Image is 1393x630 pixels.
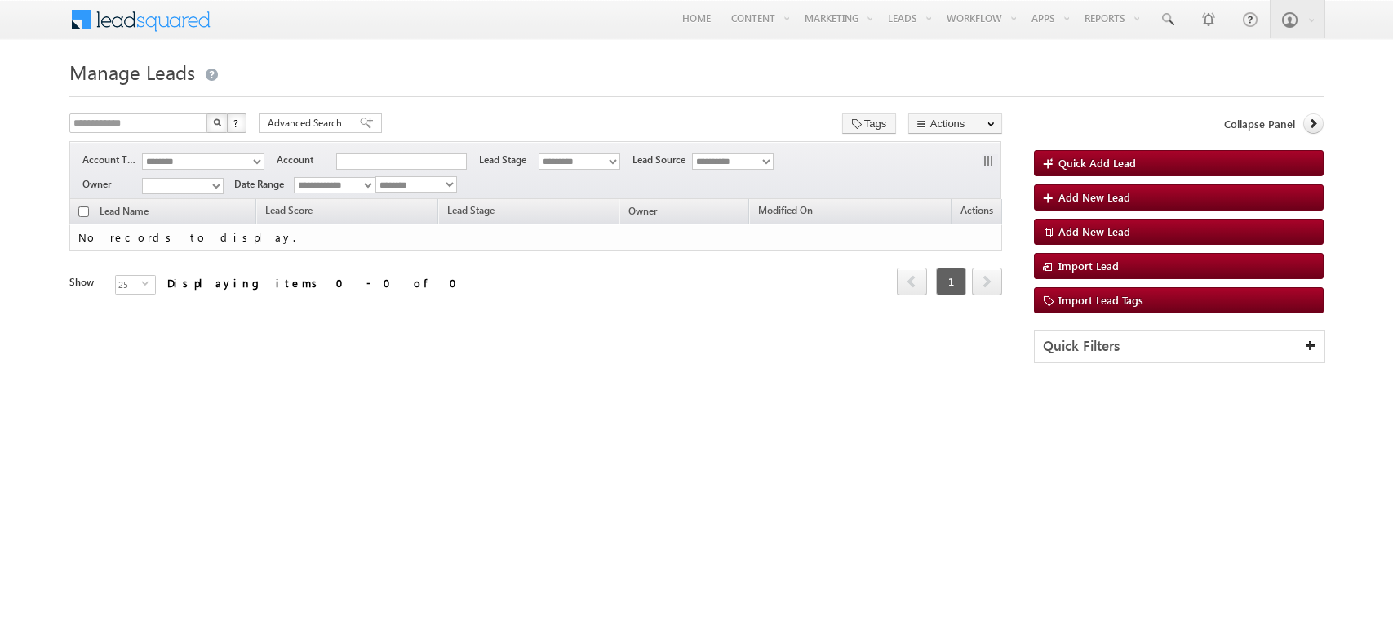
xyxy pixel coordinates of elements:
[257,202,321,223] a: Lead Score
[972,269,1002,295] a: next
[116,276,142,294] span: 25
[750,202,821,223] a: Modified On
[632,153,692,167] span: Lead Source
[1058,190,1130,204] span: Add New Lead
[233,116,241,130] span: ?
[277,153,336,167] span: Account
[1035,331,1324,362] div: Quick Filters
[842,113,896,134] button: Tags
[69,275,102,290] div: Show
[69,224,1001,251] td: No records to display.
[628,205,657,217] span: Owner
[908,113,1002,134] button: Actions
[268,116,347,131] span: Advanced Search
[447,204,495,216] span: Lead Stage
[897,269,927,295] a: prev
[972,268,1002,295] span: next
[936,268,966,295] span: 1
[952,202,1001,223] span: Actions
[213,118,221,126] img: Search
[82,153,142,167] span: Account Type
[439,202,503,223] a: Lead Stage
[758,204,813,216] span: Modified On
[479,153,539,167] span: Lead Stage
[91,202,157,224] a: Lead Name
[1058,293,1143,307] span: Import Lead Tags
[142,280,155,287] span: select
[69,59,195,85] span: Manage Leads
[897,268,927,295] span: prev
[167,273,467,292] div: Displaying items 0 - 0 of 0
[265,204,313,216] span: Lead Score
[234,177,294,192] span: Date Range
[1058,224,1130,238] span: Add New Lead
[1224,117,1295,131] span: Collapse Panel
[82,177,142,192] span: Owner
[1058,259,1119,273] span: Import Lead
[227,113,246,133] button: ?
[1058,156,1136,170] span: Quick Add Lead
